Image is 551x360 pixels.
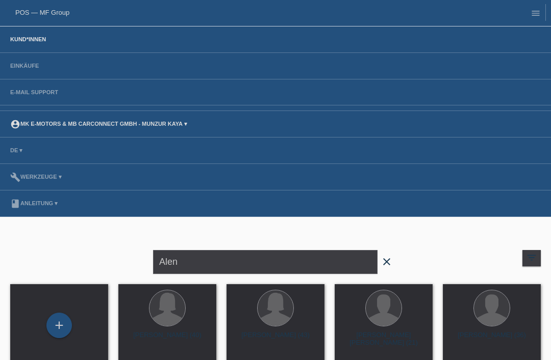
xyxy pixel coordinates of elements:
[10,199,20,209] i: book
[15,9,69,16] a: POS — MF Group
[5,89,63,95] a: E-Mail Support
[5,121,192,127] a: account_circleMK E-MOTORS & MB CarConnect GmbH - Munzur Kaya ▾
[5,147,28,153] a: DE ▾
[525,10,546,16] a: menu
[343,331,424,347] div: [PERSON_NAME] [PERSON_NAME] (21)
[5,36,51,42] a: Kund*innen
[451,331,533,347] div: [PERSON_NAME] (36)
[47,317,71,334] div: Kund*in hinzufügen
[127,331,208,347] div: [PERSON_NAME] (40)
[526,252,537,263] i: filter_list
[5,200,63,206] a: bookAnleitung ▾
[531,8,541,18] i: menu
[5,63,44,69] a: Einkäufe
[235,331,316,347] div: [PERSON_NAME] (43)
[153,250,378,274] input: Suche...
[5,174,67,180] a: buildWerkzeuge ▾
[10,119,20,129] i: account_circle
[10,172,20,182] i: build
[381,256,393,268] i: close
